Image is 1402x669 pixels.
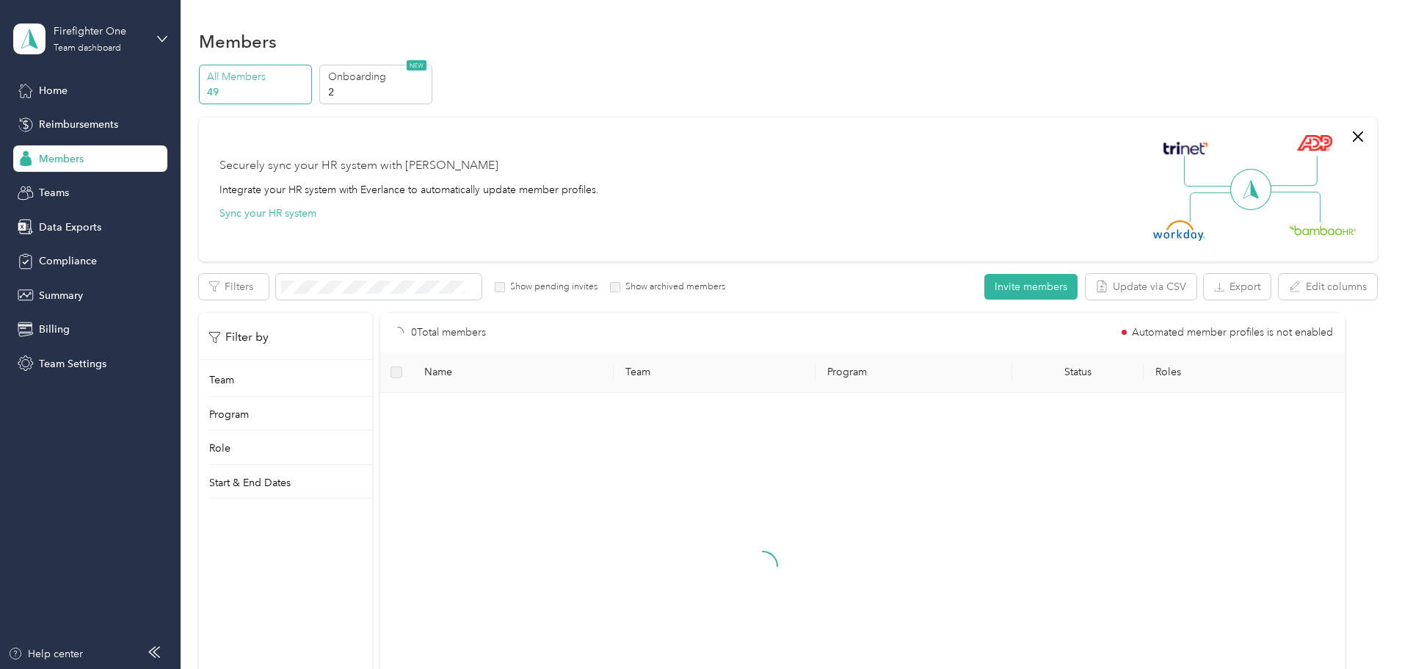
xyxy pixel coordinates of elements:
[209,475,291,491] p: Start & End Dates
[1269,192,1321,223] img: Line Right Down
[39,185,69,200] span: Teams
[199,274,269,300] button: Filters
[219,182,599,198] div: Integrate your HR system with Everlance to automatically update member profiles.
[1320,587,1402,669] iframe: Everlance-gr Chat Button Frame
[209,441,230,456] p: Role
[219,206,316,221] button: Sync your HR system
[328,84,428,100] p: 2
[328,69,428,84] p: Onboarding
[505,281,598,294] label: Show pending invites
[39,83,68,98] span: Home
[424,366,603,378] span: Name
[1086,274,1196,300] button: Update via CSV
[1189,192,1241,222] img: Line Left Down
[620,281,725,294] label: Show archived members
[54,23,145,39] div: Firefighter One
[54,44,121,53] div: Team dashboard
[39,220,101,235] span: Data Exports
[207,69,307,84] p: All Members
[1296,134,1332,151] img: ADP
[8,646,83,662] button: Help center
[816,352,1012,393] th: Program
[1160,138,1211,159] img: Trinet
[207,84,307,100] p: 49
[39,356,106,372] span: Team Settings
[39,288,83,303] span: Summary
[39,322,70,337] span: Billing
[1204,274,1271,300] button: Export
[411,325,486,341] p: 0 Total members
[1279,274,1377,300] button: Edit columns
[1289,225,1356,235] img: BambooHR
[39,151,84,167] span: Members
[209,328,269,347] p: Filter by
[1266,156,1318,187] img: Line Right Up
[1012,352,1144,393] th: Status
[219,157,498,175] div: Securely sync your HR system with [PERSON_NAME]
[1144,352,1345,393] th: Roles
[39,117,118,132] span: Reimbursements
[407,60,426,70] span: NEW
[199,34,277,49] h1: Members
[209,407,249,422] p: Program
[984,274,1078,300] button: Invite members
[39,253,97,269] span: Compliance
[209,372,234,388] p: Team
[413,352,614,393] th: Name
[1184,156,1235,187] img: Line Left Up
[1132,328,1333,338] span: Automated member profiles is not enabled
[614,352,816,393] th: Team
[1153,220,1205,241] img: Workday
